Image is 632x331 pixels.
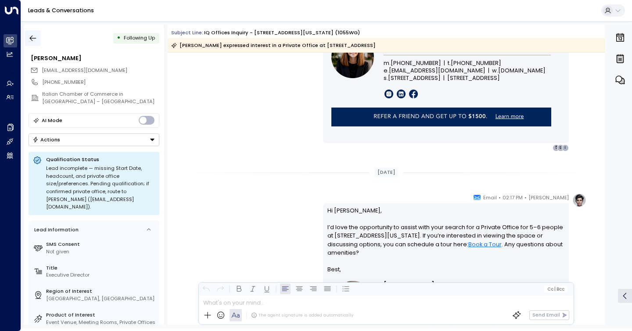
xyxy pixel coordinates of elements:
[562,144,569,151] div: I
[29,133,159,146] button: Actions
[117,32,121,44] div: •
[46,264,156,272] label: Title
[447,75,500,82] span: [STREET_ADDRESS]
[201,284,212,294] button: Undo
[42,116,62,125] div: AI Mode
[448,60,451,67] span: t.
[388,75,441,82] span: [STREET_ADDRESS]
[171,41,376,50] div: [PERSON_NAME] expressed interest in a Private Office at [STREET_ADDRESS]
[503,193,523,202] span: 02:17 PM
[451,60,501,67] a: [PHONE_NUMBER]
[251,312,353,318] div: The agent signature is added automatically
[384,60,391,67] span: m.
[32,226,79,234] div: Lead Information
[544,286,567,292] button: Cc|Bcc
[28,7,94,14] a: Leads & Conversations
[46,288,156,295] label: Region of Interest
[499,193,501,202] span: •
[384,281,434,288] span: [PERSON_NAME]
[42,67,127,74] span: [EMAIL_ADDRESS][DOMAIN_NAME]
[46,295,156,302] div: [GEOGRAPHIC_DATA], [GEOGRAPHIC_DATA]
[29,133,159,146] div: Button group with a nested menu
[46,156,155,163] p: Qualification Status
[46,311,156,319] label: Product of Interest
[557,144,564,151] div: S
[498,67,546,74] a: [DOMAIN_NAME]
[171,29,203,36] span: Subject Line:
[528,193,569,202] span: [PERSON_NAME]
[46,248,156,255] div: Not given
[46,319,156,326] div: Event Venue, Meeting Rooms, Private Offices
[204,29,360,36] div: iQ Offices Inquiry - [STREET_ADDRESS][US_STATE] (1055WG)
[391,60,441,67] a: [PHONE_NUMBER]
[31,54,159,62] div: [PERSON_NAME]
[42,67,127,74] span: ilaria@iccbc.com
[42,90,159,105] div: Italian Chamber of Commerce in [GEOGRAPHIC_DATA] – [GEOGRAPHIC_DATA]
[443,74,445,82] font: |
[124,34,155,41] span: Following Up
[32,137,60,143] div: Actions
[553,144,560,151] div: 5
[46,271,156,279] div: Executive Director
[46,165,155,211] div: Lead incomplete — missing Start Date, headcount, and private office size/preferences. Pending qua...
[327,265,565,273] p: Best,
[524,193,527,202] span: •
[215,284,226,294] button: Redo
[572,193,586,207] img: profile-logo.png
[468,240,502,248] a: Book a Tour
[483,193,497,202] span: Email
[384,67,389,74] span: e.
[46,241,156,248] label: SMS Consent
[492,67,498,74] span: w.
[42,79,159,86] div: [PHONE_NUMBER]
[554,287,556,291] span: |
[547,287,564,291] span: Cc Bcc
[444,59,445,67] font: |
[384,75,388,82] span: s.
[389,67,485,74] a: [EMAIL_ADDRESS][DOMAIN_NAME]
[374,167,398,177] div: [DATE]
[488,67,489,74] font: |
[327,206,565,265] p: Hi [PERSON_NAME], I’d love the opportunity to assist with your search for a Private Office for 5–...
